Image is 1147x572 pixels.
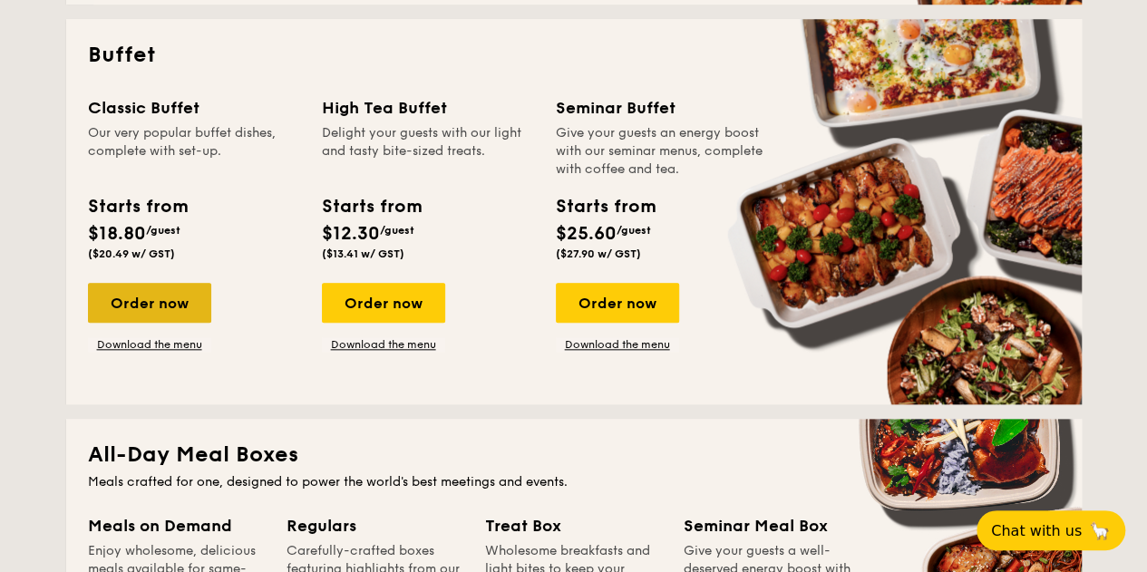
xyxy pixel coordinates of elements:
span: Chat with us [991,522,1082,539]
button: Chat with us🦙 [977,510,1125,550]
div: Regulars [287,513,463,538]
span: $25.60 [556,223,617,245]
div: Treat Box [485,513,662,538]
span: $12.30 [322,223,380,245]
div: Starts from [556,193,655,220]
div: Our very popular buffet dishes, complete with set-up. [88,124,300,179]
a: Download the menu [556,337,679,352]
span: ($27.90 w/ GST) [556,247,641,260]
div: Order now [322,283,445,323]
div: Give your guests an energy boost with our seminar menus, complete with coffee and tea. [556,124,768,179]
span: /guest [146,224,180,237]
div: Delight your guests with our light and tasty bite-sized treats. [322,124,534,179]
div: Classic Buffet [88,95,300,121]
span: /guest [380,224,414,237]
span: 🦙 [1089,520,1111,541]
div: Starts from [88,193,187,220]
span: ($13.41 w/ GST) [322,247,404,260]
div: Order now [556,283,679,323]
div: High Tea Buffet [322,95,534,121]
div: Meals crafted for one, designed to power the world's best meetings and events. [88,473,1060,491]
div: Seminar Buffet [556,95,768,121]
div: Starts from [322,193,421,220]
h2: All-Day Meal Boxes [88,441,1060,470]
span: ($20.49 w/ GST) [88,247,175,260]
div: Order now [88,283,211,323]
a: Download the menu [88,337,211,352]
span: /guest [617,224,651,237]
span: $18.80 [88,223,146,245]
div: Meals on Demand [88,513,265,538]
div: Seminar Meal Box [684,513,860,538]
a: Download the menu [322,337,445,352]
h2: Buffet [88,41,1060,70]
